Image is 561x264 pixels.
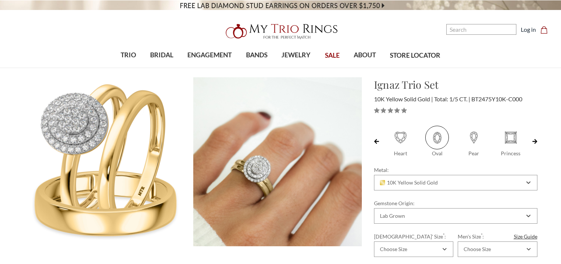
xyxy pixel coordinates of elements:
[121,50,136,60] span: TRIO
[434,95,470,102] span: Total: 1/5 CT.
[374,233,453,240] label: [DEMOGRAPHIC_DATA]' Size :
[347,43,383,67] a: ABOUT
[180,43,239,67] a: ENGAGEMENT
[389,126,412,149] span: Heart
[383,44,447,68] a: STORE LOCATOR
[325,51,340,60] span: SALE
[246,50,267,60] span: BANDS
[292,67,300,68] button: submenu toggle
[274,43,318,67] a: JEWELRY
[425,126,449,149] span: Oval
[374,208,537,224] div: Combobox
[193,77,362,246] img: Photo of Ignaz 1/5 ct tw. Lab Grown Diamond Oval Cluster Trio Set 10K Yellow [BT2475Y-C000]
[143,43,180,67] a: BRIDAL
[499,126,523,149] span: Princess
[380,180,438,186] span: 10K Yellow Solid Gold
[374,199,537,207] label: Gemstone Origin:
[540,25,552,34] a: Cart with 0 items
[432,150,443,156] span: Oval
[446,24,516,35] input: Search
[471,95,522,102] span: BT2475Y10K-C000
[187,50,232,60] span: ENGAGEMENT
[158,67,166,68] button: submenu toggle
[374,166,537,174] label: Metal:
[163,20,398,43] a: My Trio Rings
[361,67,368,68] button: submenu toggle
[514,233,537,240] a: Size Guide
[239,43,274,67] a: BANDS
[374,175,537,190] div: Combobox
[318,44,346,68] a: SALE
[222,20,340,43] img: My Trio Rings
[501,150,520,156] span: Princess
[114,43,143,67] a: TRIO
[462,126,486,149] span: Pear
[206,67,213,68] button: submenu toggle
[374,77,537,92] h1: Ignaz Trio Set
[150,50,173,60] span: BRIDAL
[24,77,193,246] img: Photo of Ignaz 1/5 ct tw. Lab Grown Diamond Oval Cluster Trio Set 10K Yellow [BT2475Y-C000]
[380,246,407,252] div: Choose Size
[540,26,548,34] svg: cart.cart_preview
[458,233,537,240] label: Men's Size :
[354,50,376,60] span: ABOUT
[468,150,479,156] span: Pear
[394,150,407,156] span: Heart
[380,213,405,219] div: Lab Grown
[521,25,536,34] a: Log in
[374,241,453,257] div: Combobox
[390,51,440,60] span: STORE LOCATOR
[125,67,132,68] button: submenu toggle
[253,67,260,68] button: submenu toggle
[374,95,433,102] span: 10K Yellow Solid Gold
[458,241,537,257] div: Combobox
[281,50,311,60] span: JEWELRY
[464,246,491,252] div: Choose Size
